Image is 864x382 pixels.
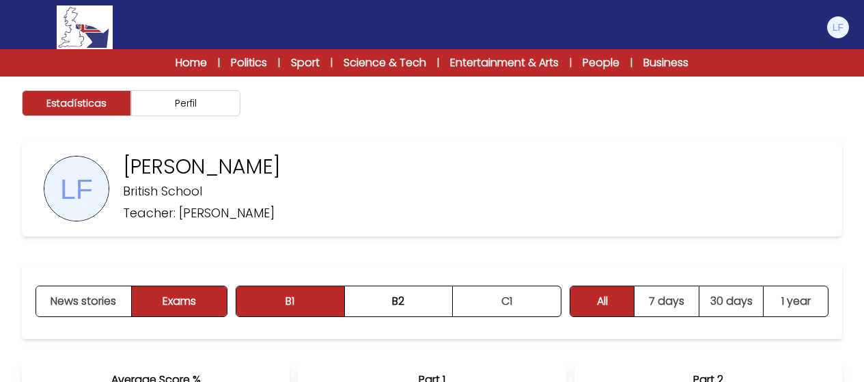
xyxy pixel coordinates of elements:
button: B1 [236,286,344,316]
span: | [437,56,439,70]
a: Business [643,55,688,71]
img: Logo [57,5,113,49]
button: 7 days [635,286,699,316]
button: 30 days [699,286,764,316]
button: C1 [453,286,561,316]
a: Logo [14,5,156,49]
a: Politics [231,55,267,71]
p: Teacher: [PERSON_NAME] [123,204,275,223]
p: British School [123,182,202,201]
a: Home [176,55,207,71]
img: Lorenzo Filicetti [827,16,849,38]
span: | [630,56,632,70]
p: [PERSON_NAME] [123,154,281,179]
button: 1 year [764,286,828,316]
img: UserPhoto [44,156,109,221]
a: People [583,55,619,71]
button: B2 [345,286,453,316]
span: | [218,56,220,70]
a: Science & Tech [344,55,426,71]
button: Exams [132,286,227,316]
button: Estadísticas [22,90,131,116]
button: Perfil [131,90,240,116]
span: | [570,56,572,70]
button: All [570,286,635,316]
a: Sport [291,55,320,71]
a: Entertainment & Arts [450,55,559,71]
span: | [278,56,280,70]
button: News stories [36,286,132,316]
span: | [331,56,333,70]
